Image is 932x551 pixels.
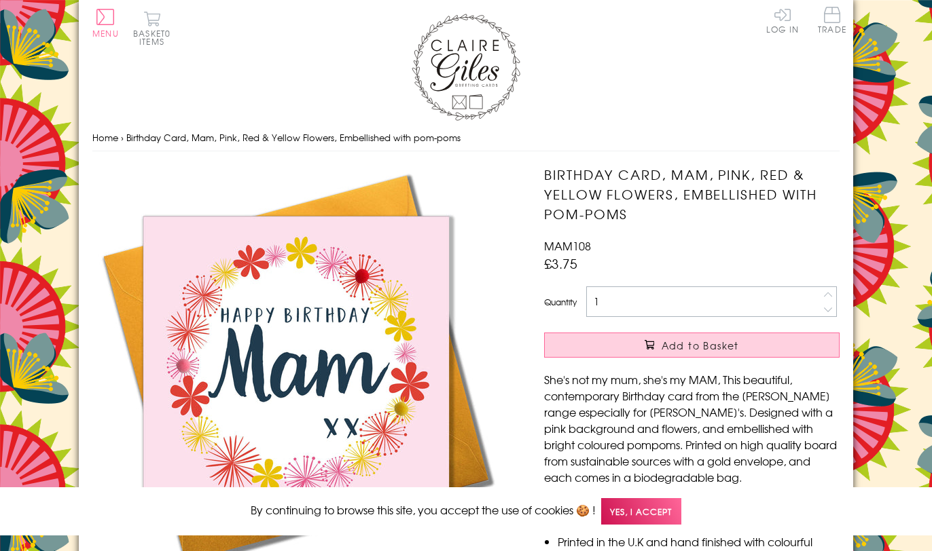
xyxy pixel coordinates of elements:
a: Log In [766,7,799,33]
span: 0 items [139,27,171,47]
label: Quantity [544,296,577,308]
button: Add to Basket [544,332,840,358]
span: Trade [818,7,846,33]
span: Menu [92,27,119,39]
span: Birthday Card, Mam, Pink, Red & Yellow Flowers, Embellished with pom-poms [126,131,461,144]
h1: Birthday Card, Mam, Pink, Red & Yellow Flowers, Embellished with pom-poms [544,165,840,223]
p: She's not my mum, she's my MAM, This beautiful, contemporary Birthday card from the [PERSON_NAME]... [544,371,840,485]
span: MAM108 [544,237,591,254]
a: Trade [818,7,846,36]
span: Add to Basket [662,339,739,352]
span: › [121,131,124,144]
span: £3.75 [544,254,577,273]
span: Yes, I accept [601,498,681,525]
nav: breadcrumbs [92,124,840,152]
button: Menu [92,9,119,37]
button: Basket0 items [133,11,171,45]
a: Home [92,131,118,144]
img: Claire Giles Greetings Cards [412,14,520,121]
